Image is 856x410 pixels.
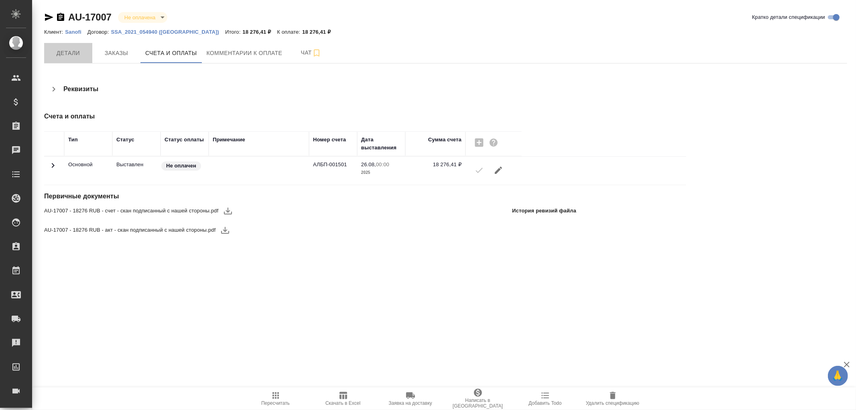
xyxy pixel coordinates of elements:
p: Sanofi [65,29,87,35]
button: 🙏 [828,366,848,386]
p: Договор: [87,29,111,35]
div: Тип [68,136,78,144]
button: Редактировать [489,161,508,180]
p: 26.08, [361,161,376,167]
div: Дата выставления [361,136,401,152]
a: AU-17007 [68,12,112,22]
td: АЛБП-001501 [309,157,357,185]
td: Основной [64,157,112,185]
span: 🙏 [831,367,845,384]
div: Статус [116,136,134,144]
p: 18 276,41 ₽ [242,29,277,35]
p: 2025 [361,169,401,177]
span: Детали [49,48,87,58]
span: Кратко детали спецификации [752,13,825,21]
span: AU-17007 - 18276 RUB - счет - скан подписанный с нашей стороны.pdf [44,207,218,215]
p: Клиент: [44,29,65,35]
p: SSA_2021_054940 ([GEOGRAPHIC_DATA]) [111,29,226,35]
div: Примечание [213,136,245,144]
p: Не оплачен [166,162,196,170]
a: Sanofi [65,28,87,35]
a: SSA_2021_054940 ([GEOGRAPHIC_DATA]) [111,28,226,35]
p: 18 276,41 ₽ [302,29,337,35]
h4: Реквизиты [63,84,98,94]
h4: Первичные документы [44,192,579,201]
span: Чат [292,48,330,58]
p: Итого: [225,29,242,35]
button: Не оплачена [122,14,158,21]
button: Скопировать ссылку [56,12,65,22]
div: Не оплачена [118,12,167,23]
svg: Подписаться [312,48,321,58]
div: Сумма счета [428,136,462,144]
span: Комментарии к оплате [207,48,283,58]
p: Все изменения в спецификации заблокированы [116,161,157,169]
span: Toggle Row Expanded [48,165,58,171]
p: 00:00 [376,161,389,167]
span: Счета и оплаты [145,48,197,58]
p: История ревизий файла [512,207,576,215]
h4: Счета и оплаты [44,112,579,121]
td: 18 276,41 ₽ [405,157,466,185]
span: AU-17007 - 18276 RUB - акт - скан подписанный с нашей стороны.pdf [44,226,216,234]
button: Скопировать ссылку для ЯМессенджера [44,12,54,22]
p: К оплате: [277,29,302,35]
div: Статус оплаты [165,136,204,144]
span: Заказы [97,48,136,58]
div: Номер счета [313,136,346,144]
